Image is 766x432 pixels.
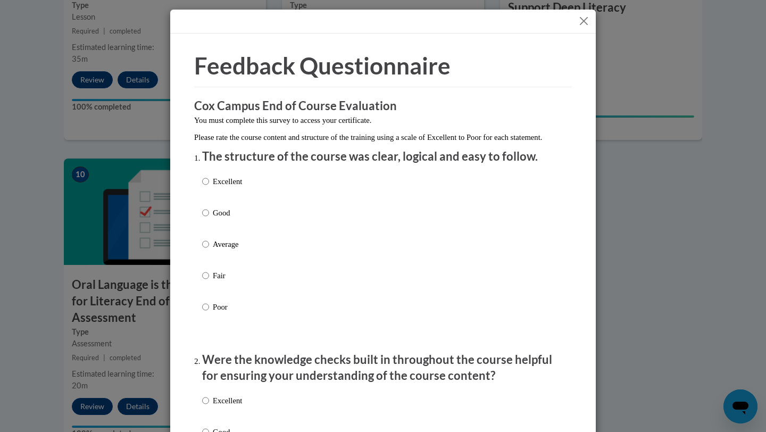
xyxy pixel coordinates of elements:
input: Poor [202,301,209,313]
p: Excellent [213,395,242,406]
p: Good [213,207,242,219]
p: Average [213,238,242,250]
p: The structure of the course was clear, logical and easy to follow. [202,148,564,165]
h3: Cox Campus End of Course Evaluation [194,98,572,114]
p: Fair [213,270,242,281]
input: Good [202,207,209,219]
p: Please rate the course content and structure of the training using a scale of Excellent to Poor f... [194,131,572,143]
p: You must complete this survey to access your certificate. [194,114,572,126]
input: Average [202,238,209,250]
p: Were the knowledge checks built in throughout the course helpful for ensuring your understanding ... [202,352,564,385]
button: Close [577,14,590,28]
p: Excellent [213,176,242,187]
span: Feedback Questionnaire [194,52,451,79]
input: Excellent [202,395,209,406]
input: Fair [202,270,209,281]
input: Excellent [202,176,209,187]
p: Poor [213,301,242,313]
